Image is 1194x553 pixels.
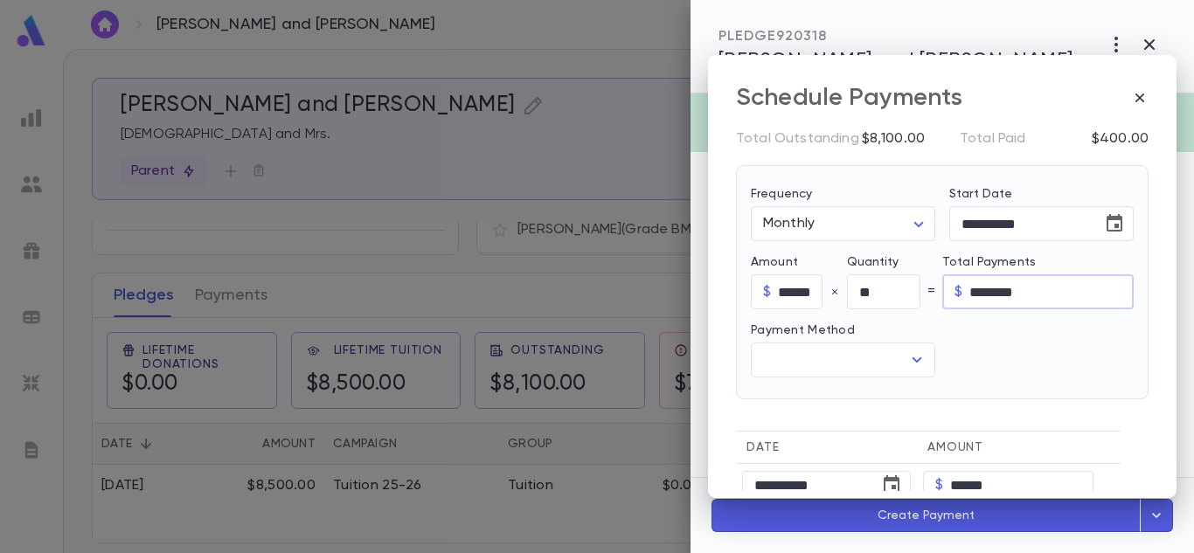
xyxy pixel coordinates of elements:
[927,283,935,301] p: =
[949,187,1134,201] label: Start Date
[736,83,962,113] div: Schedule Payments
[874,467,909,502] button: Choose date, selected date is Oct 15, 2025
[763,283,771,301] p: $
[751,187,812,201] label: Frequency
[935,476,943,494] p: $
[955,283,962,301] p: $
[942,255,1134,269] label: Total Payments
[1097,206,1132,241] button: Choose date, selected date is Oct 15, 2025
[862,130,925,148] p: $8,100.00
[763,217,815,231] span: Monthly
[960,130,1026,148] p: Total Paid
[927,441,983,453] span: Amount
[1092,130,1149,148] p: $400.00
[847,255,943,269] label: Quantity
[746,441,779,453] span: Date
[751,323,935,337] p: Payment Method
[751,207,935,241] div: Monthly
[736,130,859,148] p: Total Outstanding
[751,255,847,269] label: Amount
[905,348,929,372] button: Open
